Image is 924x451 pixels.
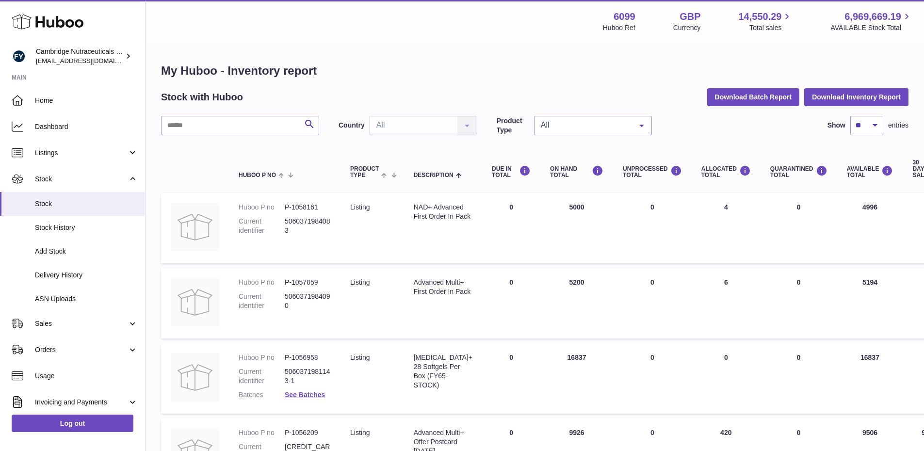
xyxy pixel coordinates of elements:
span: Description [414,172,454,178]
div: UNPROCESSED Total [623,165,682,178]
div: Advanced Multi+ First Order In Pack [414,278,472,296]
dt: Huboo P no [239,278,285,287]
span: 6,969,669.19 [844,10,901,23]
span: Listings [35,148,128,158]
div: Currency [673,23,701,32]
td: 6 [692,268,761,338]
img: product image [171,353,219,402]
button: Download Batch Report [707,88,800,106]
dd: P-1057059 [285,278,331,287]
td: 0 [613,193,692,263]
a: Log out [12,415,133,432]
div: AVAILABLE Total [847,165,893,178]
dd: P-1058161 [285,203,331,212]
dd: P-1056958 [285,353,331,362]
label: Product Type [497,116,529,135]
div: ON HAND Total [550,165,603,178]
span: Orders [35,345,128,354]
dd: 5060371984090 [285,292,331,310]
div: NAD+ Advanced First Order In Pack [414,203,472,221]
div: QUARANTINED Total [770,165,827,178]
span: 0 [797,429,801,436]
span: Dashboard [35,122,138,131]
td: 0 [692,343,761,414]
span: 0 [797,203,801,211]
div: [MEDICAL_DATA]+ 28 Softgels Per Box (FY65-STOCK) [414,353,472,390]
span: listing [350,354,370,361]
dd: 5060371984083 [285,217,331,235]
span: Usage [35,371,138,381]
button: Download Inventory Report [804,88,908,106]
td: 5194 [837,268,903,338]
img: product image [171,203,219,251]
td: 5200 [540,268,613,338]
span: listing [350,203,370,211]
span: Invoicing and Payments [35,398,128,407]
div: ALLOCATED Total [701,165,751,178]
span: Product Type [350,166,379,178]
a: 6,969,669.19 AVAILABLE Stock Total [830,10,912,32]
img: product image [171,278,219,326]
span: Add Stock [35,247,138,256]
td: 0 [613,343,692,414]
span: listing [350,278,370,286]
dt: Current identifier [239,217,285,235]
h2: Stock with Huboo [161,91,243,104]
span: Sales [35,319,128,328]
span: Huboo P no [239,172,276,178]
td: 16837 [540,343,613,414]
span: 0 [797,278,801,286]
dt: Batches [239,390,285,400]
dt: Huboo P no [239,428,285,437]
strong: GBP [680,10,700,23]
span: 14,550.29 [738,10,781,23]
div: DUE IN TOTAL [492,165,531,178]
span: ASN Uploads [35,294,138,304]
dd: 5060371981143-1 [285,367,331,386]
dt: Current identifier [239,292,285,310]
strong: 6099 [614,10,635,23]
td: 5000 [540,193,613,263]
dt: Current identifier [239,367,285,386]
span: AVAILABLE Stock Total [830,23,912,32]
td: 0 [482,268,540,338]
dd: P-1056209 [285,428,331,437]
span: All [538,120,632,130]
label: Country [339,121,365,130]
td: 4 [692,193,761,263]
a: See Batches [285,391,325,399]
span: [EMAIL_ADDRESS][DOMAIN_NAME] [36,57,143,64]
span: Home [35,96,138,105]
span: Stock History [35,223,138,232]
a: 14,550.29 Total sales [738,10,793,32]
span: 0 [797,354,801,361]
dt: Huboo P no [239,203,285,212]
span: listing [350,429,370,436]
span: Delivery History [35,271,138,280]
td: 16837 [837,343,903,414]
span: Total sales [749,23,793,32]
span: Stock [35,175,128,184]
div: Huboo Ref [603,23,635,32]
div: Cambridge Nutraceuticals Ltd [36,47,123,65]
label: Show [827,121,845,130]
h1: My Huboo - Inventory report [161,63,908,79]
td: 4996 [837,193,903,263]
td: 0 [613,268,692,338]
td: 0 [482,193,540,263]
span: Stock [35,199,138,209]
dt: Huboo P no [239,353,285,362]
img: huboo@camnutra.com [12,49,26,64]
span: entries [888,121,908,130]
td: 0 [482,343,540,414]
